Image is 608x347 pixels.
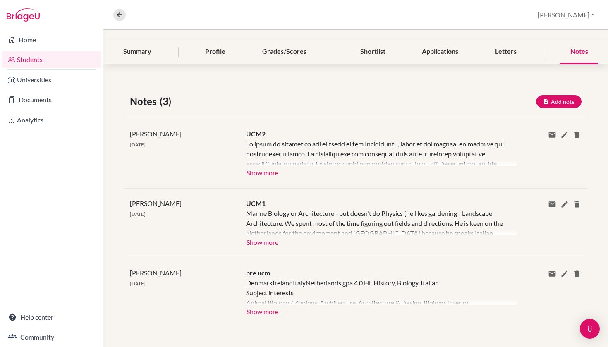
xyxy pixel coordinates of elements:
[485,40,527,64] div: Letters
[560,40,598,64] div: Notes
[2,112,101,128] a: Analytics
[246,199,266,207] span: UCM1
[130,130,182,138] span: [PERSON_NAME]
[130,280,146,287] span: [DATE]
[246,305,279,317] button: Show more
[130,94,160,109] span: Notes
[130,211,146,217] span: [DATE]
[534,7,598,23] button: [PERSON_NAME]
[246,278,505,305] div: DenmarkIrelandItalyNetherlands gpa 4.0 HL History, Biology, Italian Subject interests Animal Biol...
[246,208,505,235] div: Marine Biology or Architecture - but doesn't do Physics (he likes gardening - Landscape Architect...
[160,94,175,109] span: (3)
[246,139,505,166] div: Lo ipsum do sitamet co adi elitsedd ei tem Incididuntu, labor et dol magnaal enimadm ve qui nostr...
[130,141,146,148] span: [DATE]
[2,51,101,68] a: Students
[252,40,316,64] div: Grades/Scores
[246,166,279,178] button: Show more
[2,91,101,108] a: Documents
[130,199,182,207] span: [PERSON_NAME]
[246,235,279,248] button: Show more
[2,309,101,325] a: Help center
[130,269,182,277] span: [PERSON_NAME]
[7,8,40,22] img: Bridge-U
[2,31,101,48] a: Home
[536,95,582,108] button: Add note
[580,319,600,339] div: Open Intercom Messenger
[246,130,266,138] span: UCM2
[2,329,101,345] a: Community
[350,40,395,64] div: Shortlist
[113,40,161,64] div: Summary
[246,269,270,277] span: pre ucm
[412,40,468,64] div: Applications
[2,72,101,88] a: Universities
[195,40,235,64] div: Profile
